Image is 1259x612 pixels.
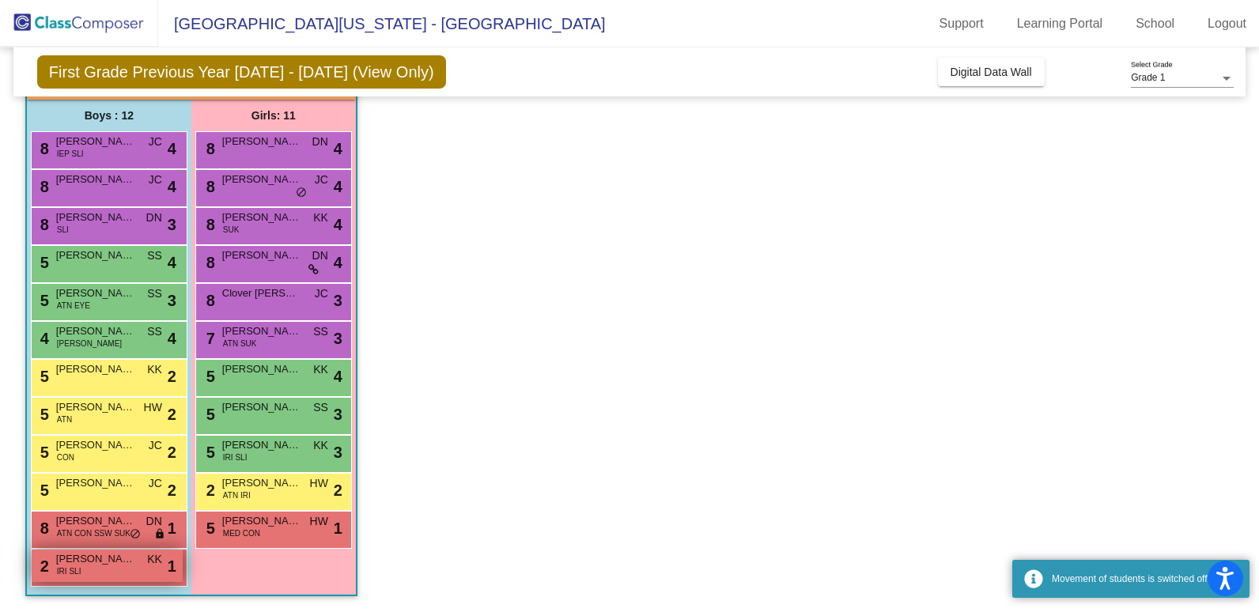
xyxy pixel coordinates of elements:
span: 2 [168,478,176,502]
span: lock [154,528,165,541]
span: 5 [202,368,215,385]
span: KK [313,437,328,454]
span: [PERSON_NAME] [56,475,135,491]
span: [PERSON_NAME] [222,210,301,225]
span: [PERSON_NAME] [56,210,135,225]
span: 5 [36,482,49,499]
span: [PERSON_NAME] [56,399,135,415]
span: HW [144,399,162,416]
span: 4 [334,175,342,198]
span: 4 [168,327,176,350]
span: IRI SLI [223,451,248,463]
span: 3 [334,402,342,426]
span: [PERSON_NAME] [56,437,135,453]
span: JC [315,285,328,302]
span: [PERSON_NAME] [222,475,301,491]
span: JC [149,475,162,492]
span: HW [310,475,328,492]
a: School [1123,11,1187,36]
span: [PERSON_NAME] [56,247,135,263]
span: JC [315,172,328,188]
span: Digital Data Wall [951,66,1032,78]
span: 5 [202,519,215,537]
span: CON [57,451,74,463]
span: [PERSON_NAME] [56,323,135,339]
span: ATN EYE [57,300,90,312]
span: 8 [202,140,215,157]
span: DN [312,247,328,264]
span: 2 [168,365,176,388]
span: 1 [168,516,176,540]
span: [GEOGRAPHIC_DATA][US_STATE] - [GEOGRAPHIC_DATA] [158,11,606,36]
span: MED CON [223,527,260,539]
span: 2 [168,402,176,426]
span: [PERSON_NAME] [56,513,135,529]
span: ATN IRI [223,489,251,501]
span: 5 [202,406,215,423]
span: 5 [36,254,49,271]
span: ATN [57,414,72,425]
span: 5 [36,292,49,309]
span: 5 [36,406,49,423]
span: Clover [PERSON_NAME] [222,285,301,301]
span: [PERSON_NAME] [222,399,301,415]
span: 8 [36,216,49,233]
span: 4 [334,137,342,161]
span: 4 [168,137,176,161]
span: 2 [334,478,342,502]
span: 7 [202,330,215,347]
span: 8 [36,519,49,537]
span: KK [313,361,328,378]
span: 3 [168,289,176,312]
span: 4 [334,365,342,388]
span: KK [147,361,162,378]
span: [PERSON_NAME] [57,338,122,349]
span: 8 [202,216,215,233]
span: [PERSON_NAME] [222,323,301,339]
span: [PERSON_NAME] [222,361,301,377]
span: 4 [168,175,176,198]
span: 3 [168,213,176,236]
span: SS [147,285,162,302]
span: 8 [36,178,49,195]
span: SUK [223,224,240,236]
a: Logout [1195,11,1259,36]
span: DN [312,134,328,150]
span: do_not_disturb_alt [296,187,307,199]
div: Boys : 12 [27,100,191,131]
span: [PERSON_NAME] [56,551,135,567]
span: SS [313,399,328,416]
div: Girls: 11 [191,100,356,131]
span: 3 [334,440,342,464]
span: 4 [334,213,342,236]
a: Support [927,11,996,36]
span: [PERSON_NAME] [222,437,301,453]
span: 4 [168,251,176,274]
span: 8 [36,140,49,157]
span: ATN SUK [223,338,257,349]
span: SS [147,247,162,264]
span: KK [147,551,162,568]
span: JC [149,134,162,150]
span: 8 [202,254,215,271]
span: IRI SLI [57,565,81,577]
span: 5 [36,368,49,385]
div: Movement of students is switched off [1052,572,1238,586]
span: [PERSON_NAME] [56,172,135,187]
span: SS [147,323,162,340]
span: [PERSON_NAME] [222,172,301,187]
span: 1 [168,554,176,578]
span: Grade 1 [1131,72,1165,83]
span: [PERSON_NAME] [56,285,135,301]
span: 4 [334,251,342,274]
span: DN [146,210,162,226]
span: 3 [334,289,342,312]
span: 4 [36,330,49,347]
span: SS [313,323,328,340]
span: 5 [202,444,215,461]
span: 8 [202,292,215,309]
span: 1 [334,516,342,540]
span: First Grade Previous Year [DATE] - [DATE] (View Only) [37,55,446,89]
a: Learning Portal [1004,11,1116,36]
span: 2 [36,557,49,575]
